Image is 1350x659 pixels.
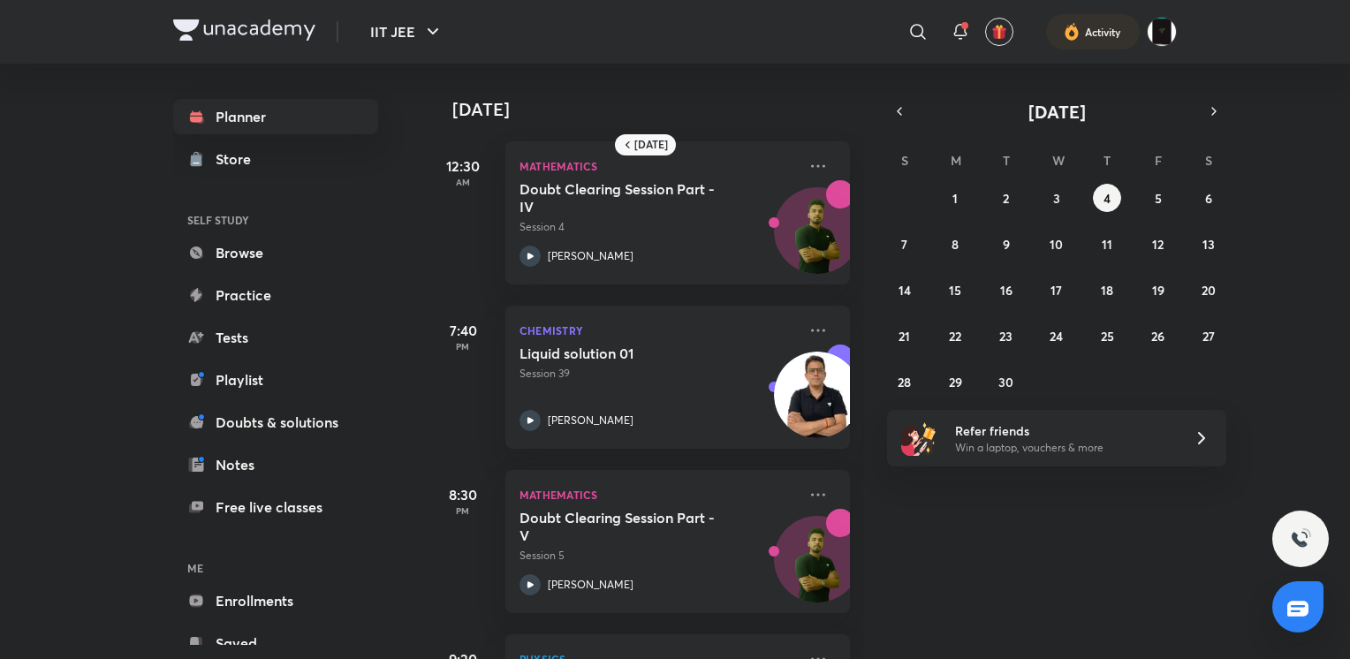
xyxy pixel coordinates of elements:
[428,155,498,177] h5: 12:30
[1102,236,1112,253] abbr: September 11, 2025
[428,505,498,516] p: PM
[1202,236,1215,253] abbr: September 13, 2025
[1064,21,1080,42] img: activity
[1052,152,1065,169] abbr: Wednesday
[173,553,378,583] h6: ME
[1155,190,1162,207] abbr: September 5, 2025
[1101,282,1113,299] abbr: September 18, 2025
[360,14,454,49] button: IIT JEE
[173,235,378,270] a: Browse
[1043,276,1071,304] button: September 17, 2025
[428,320,498,341] h5: 7:40
[1144,230,1172,258] button: September 12, 2025
[949,282,961,299] abbr: September 15, 2025
[548,413,633,428] p: [PERSON_NAME]
[548,248,633,264] p: [PERSON_NAME]
[992,367,1020,396] button: September 30, 2025
[173,205,378,235] h6: SELF STUDY
[901,420,937,456] img: referral
[520,155,797,177] p: Mathematics
[1093,230,1121,258] button: September 11, 2025
[1144,184,1172,212] button: September 5, 2025
[520,345,739,362] h5: Liquid solution 01
[1050,328,1063,345] abbr: September 24, 2025
[1155,152,1162,169] abbr: Friday
[548,577,633,593] p: [PERSON_NAME]
[891,230,919,258] button: September 7, 2025
[1003,236,1010,253] abbr: September 9, 2025
[952,190,958,207] abbr: September 1, 2025
[173,362,378,398] a: Playlist
[992,230,1020,258] button: September 9, 2025
[1050,282,1062,299] abbr: September 17, 2025
[898,374,911,390] abbr: September 28, 2025
[428,177,498,187] p: AM
[428,341,498,352] p: PM
[1195,276,1223,304] button: September 20, 2025
[899,282,911,299] abbr: September 14, 2025
[941,276,969,304] button: September 15, 2025
[520,548,797,564] p: Session 5
[891,276,919,304] button: September 14, 2025
[520,484,797,505] p: Mathematics
[173,583,378,618] a: Enrollments
[985,18,1013,46] button: avatar
[775,197,860,282] img: Avatar
[634,138,668,152] h6: [DATE]
[992,276,1020,304] button: September 16, 2025
[173,320,378,355] a: Tests
[1028,100,1086,124] span: [DATE]
[1195,184,1223,212] button: September 6, 2025
[173,99,378,134] a: Planner
[1050,236,1063,253] abbr: September 10, 2025
[216,148,262,170] div: Store
[941,184,969,212] button: September 1, 2025
[991,24,1007,40] img: avatar
[949,328,961,345] abbr: September 22, 2025
[1152,282,1164,299] abbr: September 19, 2025
[1144,276,1172,304] button: September 19, 2025
[173,19,315,45] a: Company Logo
[955,440,1172,456] p: Win a laptop, vouchers & more
[520,219,797,235] p: Session 4
[1205,152,1212,169] abbr: Saturday
[775,526,860,610] img: Avatar
[1000,282,1012,299] abbr: September 16, 2025
[901,236,907,253] abbr: September 7, 2025
[520,180,739,216] h5: Doubt Clearing Session Part - IV
[1151,328,1164,345] abbr: September 26, 2025
[1152,236,1164,253] abbr: September 12, 2025
[941,367,969,396] button: September 29, 2025
[899,328,910,345] abbr: September 21, 2025
[1093,184,1121,212] button: September 4, 2025
[1147,17,1177,47] img: Anurag Agarwal
[941,322,969,350] button: September 22, 2025
[998,374,1013,390] abbr: September 30, 2025
[173,19,315,41] img: Company Logo
[891,367,919,396] button: September 28, 2025
[1202,282,1216,299] abbr: September 20, 2025
[173,447,378,482] a: Notes
[173,277,378,313] a: Practice
[1104,152,1111,169] abbr: Thursday
[952,236,959,253] abbr: September 8, 2025
[1144,322,1172,350] button: September 26, 2025
[1093,322,1121,350] button: September 25, 2025
[520,320,797,341] p: Chemistry
[173,405,378,440] a: Doubts & solutions
[1195,230,1223,258] button: September 13, 2025
[949,374,962,390] abbr: September 29, 2025
[955,421,1172,440] h6: Refer friends
[901,152,908,169] abbr: Sunday
[428,484,498,505] h5: 8:30
[992,184,1020,212] button: September 2, 2025
[173,141,378,177] a: Store
[951,152,961,169] abbr: Monday
[1205,190,1212,207] abbr: September 6, 2025
[1104,190,1111,207] abbr: September 4, 2025
[891,322,919,350] button: September 21, 2025
[941,230,969,258] button: September 8, 2025
[520,509,739,544] h5: Doubt Clearing Session Part - V
[452,99,868,120] h4: [DATE]
[912,99,1202,124] button: [DATE]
